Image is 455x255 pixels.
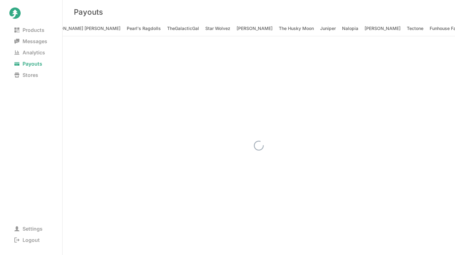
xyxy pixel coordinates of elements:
span: Nalopia [342,24,358,33]
span: Products [9,26,49,34]
span: Tectone [407,24,423,33]
span: Logout [9,236,45,244]
span: Star Wolvez [205,24,230,33]
span: Stores [9,71,43,79]
h3: Payouts [74,7,103,17]
span: [PERSON_NAME] [237,24,273,33]
span: Analytics [9,48,50,57]
span: Pearl's Ragdolls [127,24,161,33]
span: Juniper [320,24,336,33]
span: Settings [9,224,48,233]
span: [PERSON_NAME] [365,24,401,33]
span: Messages [9,37,52,46]
span: [PERSON_NAME] [PERSON_NAME] [47,24,120,33]
span: TheGalacticGal [167,24,199,33]
span: The Husky Moon [279,24,314,33]
span: Payouts [9,59,47,68]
